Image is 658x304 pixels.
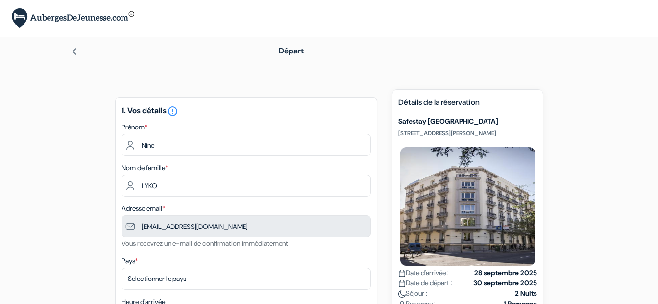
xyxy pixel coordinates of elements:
img: calendar.svg [398,280,406,287]
img: AubergesDeJeunesse.com [12,8,134,28]
input: Entrez votre prénom [122,134,371,156]
img: calendar.svg [398,270,406,277]
strong: 28 septembre 2025 [474,268,537,278]
label: Pays [122,256,138,266]
h5: Détails de la réservation [398,98,537,113]
h5: Safestay [GEOGRAPHIC_DATA] [398,117,537,126]
p: [STREET_ADDRESS][PERSON_NAME] [398,129,537,137]
i: error_outline [167,105,178,117]
label: Nom de famille [122,163,168,173]
span: Séjour : [398,288,427,299]
label: Prénom [122,122,147,132]
small: Vous recevrez un e-mail de confirmation immédiatement [122,239,288,248]
span: Départ [279,46,304,56]
h5: 1. Vos détails [122,105,371,117]
strong: 30 septembre 2025 [473,278,537,288]
span: Date de départ : [398,278,452,288]
span: Date d'arrivée : [398,268,449,278]
a: error_outline [167,105,178,116]
img: moon.svg [398,290,406,298]
input: Entrer le nom de famille [122,175,371,197]
label: Adresse email [122,203,165,214]
img: left_arrow.svg [71,48,78,55]
input: Entrer adresse e-mail [122,215,371,237]
strong: 2 Nuits [515,288,537,299]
